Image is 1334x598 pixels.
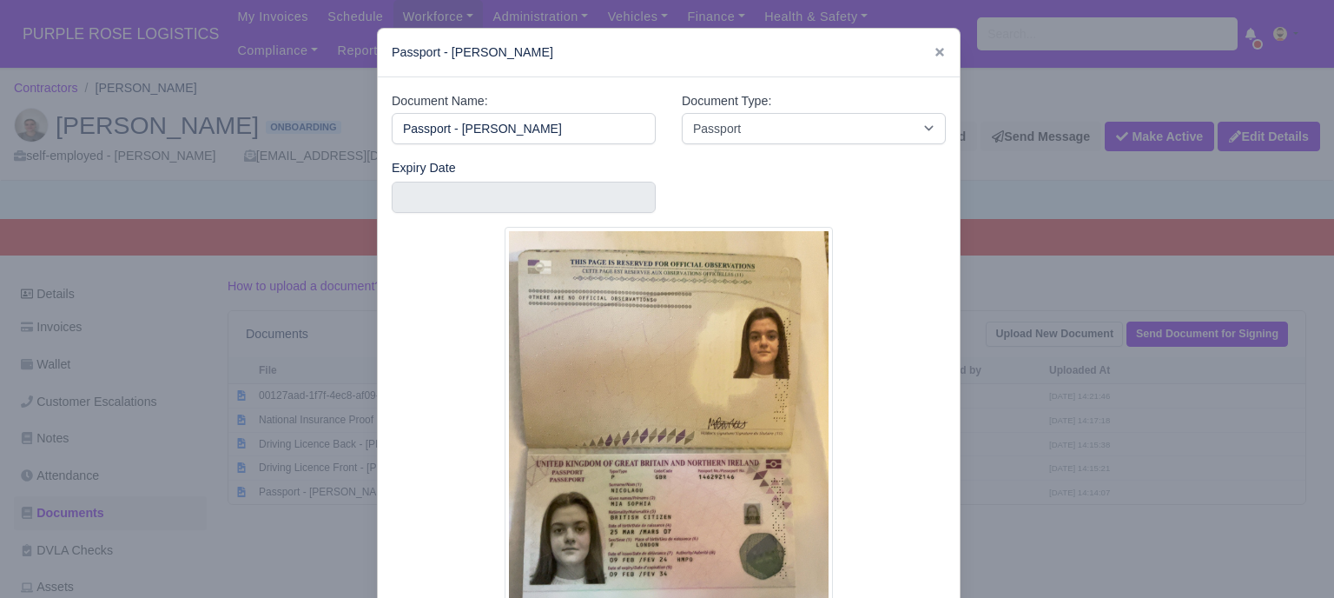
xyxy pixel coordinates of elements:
[1247,515,1334,598] iframe: Chat Widget
[378,29,960,77] div: Passport - [PERSON_NAME]
[392,158,456,178] label: Expiry Date
[682,91,771,111] label: Document Type:
[392,91,488,111] label: Document Name:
